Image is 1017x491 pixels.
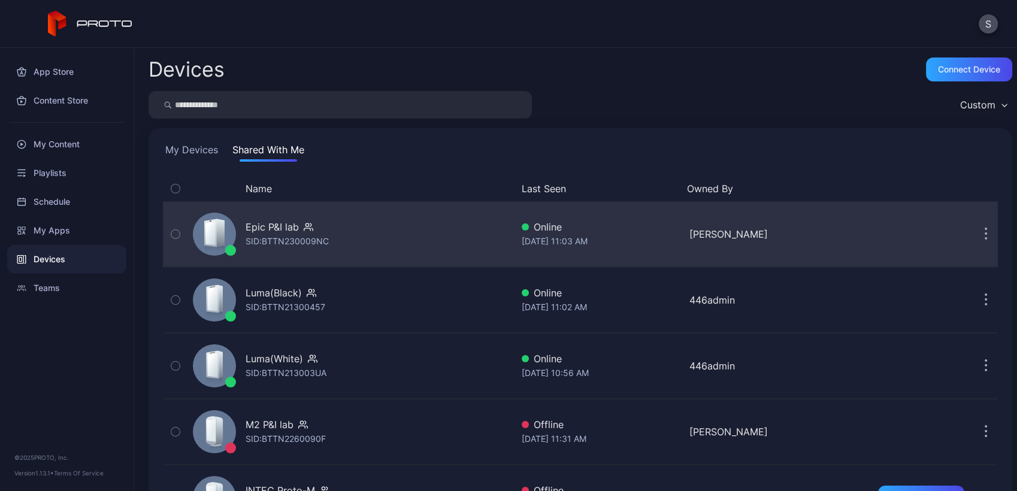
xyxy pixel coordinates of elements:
div: Epic P&I lab [246,220,299,234]
a: Devices [7,245,126,274]
a: Playlists [7,159,126,187]
div: [PERSON_NAME] [689,425,847,439]
div: 446admin [689,359,847,373]
div: SID: BTTN21300457 [246,300,325,314]
div: Online [522,286,680,300]
a: Schedule [7,187,126,216]
div: Online [522,220,680,234]
button: S [979,14,998,34]
div: SID: BTTN2260090F [246,432,326,446]
button: My Devices [163,143,220,162]
a: My Apps [7,216,126,245]
div: 446admin [689,293,847,307]
a: My Content [7,130,126,159]
a: Content Store [7,86,126,115]
a: Terms Of Service [54,469,104,477]
div: Update Device [852,181,960,196]
div: Custom [960,99,995,111]
div: M2 P&I lab [246,417,293,432]
button: Name [246,181,272,196]
button: Shared With Me [230,143,307,162]
span: Version 1.13.1 • [14,469,54,477]
div: © 2025 PROTO, Inc. [14,453,119,462]
div: Connect device [938,65,1000,74]
div: [DATE] 11:31 AM [522,432,680,446]
div: Luma(Black) [246,286,302,300]
div: Online [522,351,680,366]
button: Owned By [686,181,842,196]
a: App Store [7,57,126,86]
div: [DATE] 11:02 AM [522,300,680,314]
div: [DATE] 10:56 AM [522,366,680,380]
div: Options [974,181,998,196]
div: SID: BTTN230009NC [246,234,329,248]
button: Last Seen [522,181,677,196]
div: Luma(White) [246,351,303,366]
div: Offline [522,417,680,432]
a: Teams [7,274,126,302]
div: [DATE] 11:03 AM [522,234,680,248]
button: Custom [954,91,1012,119]
div: SID: BTTN213003UA [246,366,326,380]
h2: Devices [149,59,225,80]
div: [PERSON_NAME] [689,227,847,241]
button: Connect device [926,57,1012,81]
